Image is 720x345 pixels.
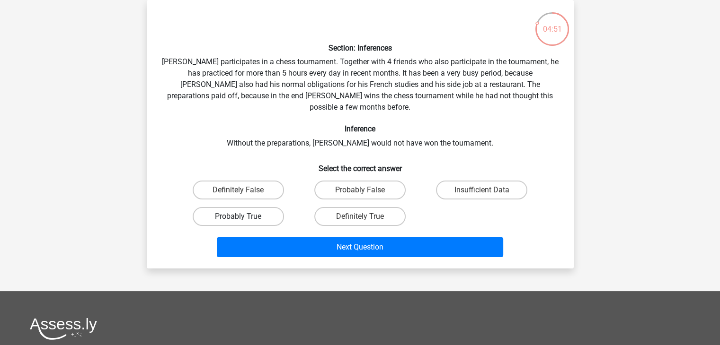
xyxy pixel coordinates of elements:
[30,318,97,340] img: Assessly logo
[193,207,284,226] label: Probably True
[436,181,527,199] label: Insufficient Data
[314,207,406,226] label: Definitely True
[314,181,406,199] label: Probably False
[193,181,284,199] label: Definitely False
[162,43,559,52] h6: Section: Inferences
[162,124,559,133] h6: Inference
[217,237,503,257] button: Next Question
[162,156,559,173] h6: Select the correct answer
[534,11,570,35] div: 04:51
[151,8,570,261] div: [PERSON_NAME] participates in a chess tournament. Together with 4 friends who also participate in...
